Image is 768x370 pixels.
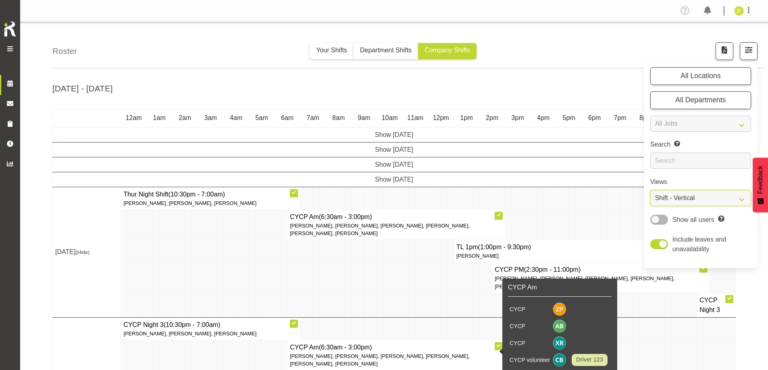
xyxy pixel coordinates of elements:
[454,109,479,127] th: 1pm
[553,320,566,333] img: ally-brown10484.jpg
[681,72,721,80] span: All Locations
[164,321,221,328] span: (10:30pm - 7:00am)
[53,142,736,157] td: Show [DATE]
[607,109,633,127] th: 7pm
[734,6,744,16] img: jay-lowe9524.jpg
[319,344,372,351] span: (6:30am - 3:00pm)
[524,266,581,273] span: (2:30pm - 11:00pm)
[753,157,768,212] button: Feedback - Show survey
[479,109,505,127] th: 2pm
[675,96,726,104] span: All Departments
[75,249,89,255] span: (Hide)
[53,187,121,317] td: [DATE]
[650,67,751,85] button: All Locations
[53,172,736,187] td: Show [DATE]
[123,200,256,206] span: [PERSON_NAME], [PERSON_NAME], [PERSON_NAME]
[495,275,674,289] span: [PERSON_NAME], [PERSON_NAME], [PERSON_NAME], [PERSON_NAME], [PERSON_NAME]
[290,223,470,236] span: [PERSON_NAME], [PERSON_NAME], [PERSON_NAME], [PERSON_NAME], [PERSON_NAME], [PERSON_NAME]
[756,165,765,194] span: Feedback
[223,109,249,127] th: 4am
[428,109,454,127] th: 12pm
[2,20,18,38] img: Rosterit icon logo
[290,343,502,352] h4: CYCP Am
[478,244,531,250] span: (1:00pm - 9:30pm)
[249,109,275,127] th: 5am
[505,109,531,127] th: 3pm
[123,190,298,199] h4: Thur Night Shift
[556,109,582,127] th: 5pm
[456,253,499,259] span: [PERSON_NAME]
[172,109,198,127] th: 2am
[146,109,172,127] th: 1am
[716,42,733,60] button: Download a PDF of the roster according to the set date range.
[582,109,608,127] th: 6pm
[169,191,225,198] span: (10:30pm - 7:00am)
[290,212,502,222] h4: CYCP Am
[300,109,326,127] th: 7am
[508,283,612,292] h6: CYCP Am
[650,140,751,149] label: Search
[53,157,736,172] td: Show [DATE]
[52,45,77,57] h4: Roster
[418,43,477,59] button: Company Shifts
[123,320,298,330] h4: CYCP Night 3
[699,296,733,315] h4: CYCP Night 3
[326,109,352,127] th: 8am
[456,242,669,252] h4: TL 1pm
[198,109,223,127] th: 3am
[351,109,377,127] th: 9am
[275,109,300,127] th: 6am
[123,331,256,337] span: [PERSON_NAME], [PERSON_NAME], [PERSON_NAME]
[672,236,726,252] span: Include leaves and unavailability
[310,43,354,59] button: Your Shifts
[360,47,412,54] span: Department Shifts
[553,337,566,349] img: xaia-reddy11179.jpg
[553,353,566,366] img: charlotte-bottcher11626.jpg
[650,153,751,169] input: Search
[290,353,470,367] span: [PERSON_NAME], [PERSON_NAME], [PERSON_NAME], [PERSON_NAME], [PERSON_NAME], [PERSON_NAME]
[650,177,751,187] label: Views
[402,109,428,127] th: 11am
[316,47,347,54] span: Your Shifts
[425,47,470,54] span: Company Shifts
[508,335,552,351] td: CYCP
[495,265,707,275] h4: CYCP PM
[354,43,418,59] button: Department Shifts
[531,109,556,127] th: 4pm
[377,109,403,127] th: 10am
[650,91,751,109] button: All Departments
[508,318,552,335] td: CYCP
[740,42,758,60] button: Filter Shifts
[121,109,147,127] th: 12am
[508,301,552,318] td: CYCP
[52,82,112,95] h2: [DATE] - [DATE]
[508,351,552,368] td: CYCP volunteer
[53,127,736,143] td: Show [DATE]
[576,356,603,364] span: Driver 123
[672,216,714,223] span: Show all users
[553,303,566,316] img: zoe-palmer10907.jpg
[633,109,659,127] th: 8pm
[319,213,372,220] span: (6:30am - 3:00pm)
